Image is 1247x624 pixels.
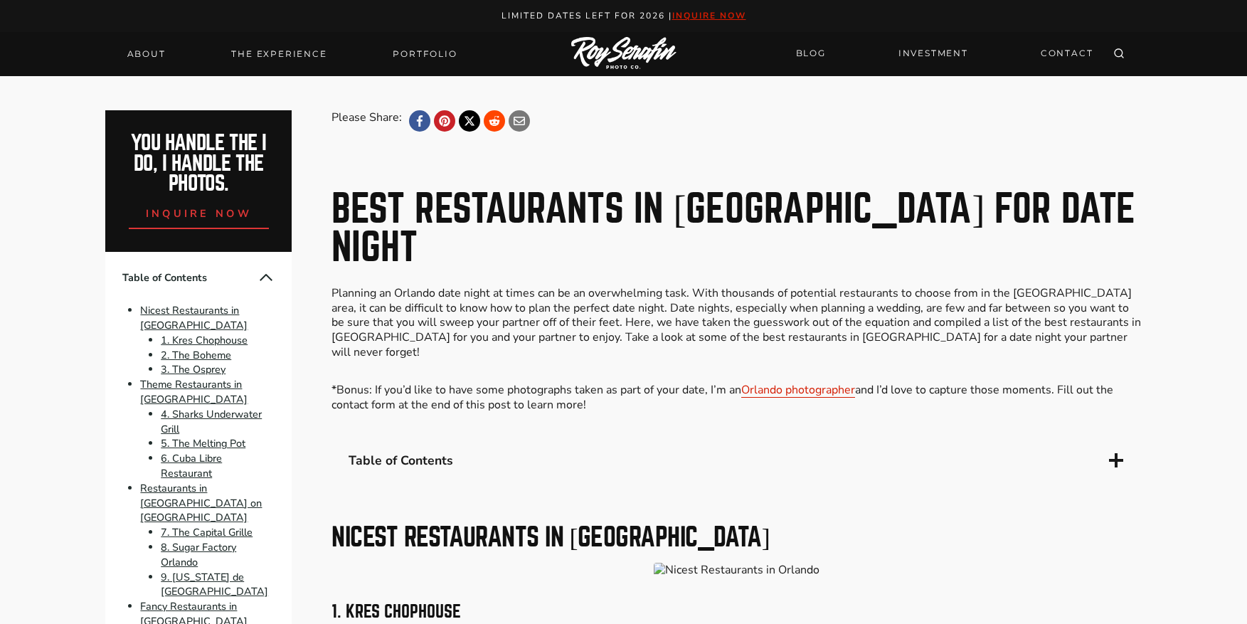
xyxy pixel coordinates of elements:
[571,37,676,70] img: Logo of Roy Serafin Photo Co., featuring stylized text in white on a light background, representi...
[672,10,746,21] a: inquire now
[140,303,248,332] a: Nicest Restaurants in [GEOGRAPHIC_DATA]
[459,110,480,132] a: X
[787,41,834,66] a: BLOG
[223,44,335,64] a: THE EXPERIENCE
[119,44,466,64] nav: Primary Navigation
[331,190,1141,267] h1: Best Restaurants in [GEOGRAPHIC_DATA] for Date Night
[161,348,231,362] a: 2. The Boheme
[1109,44,1129,64] button: View Search Form
[654,563,819,578] img: Best Restaurants in Orlando for Date Night 1
[161,407,262,436] a: 4. Sharks Underwater Grill
[484,110,505,132] a: Reddit
[161,570,268,599] a: 9. [US_STATE] de [GEOGRAPHIC_DATA]
[741,382,855,398] a: Orlando photographer
[787,41,1102,66] nav: Secondary Navigation
[161,362,225,376] a: 3. The Osprey
[434,110,455,132] a: Pinterest
[890,41,977,66] a: INVESTMENT
[409,110,430,132] a: Facebook
[140,481,262,525] a: Restaurants in [GEOGRAPHIC_DATA] on [GEOGRAPHIC_DATA]
[146,206,253,221] span: inquire now
[161,451,222,480] a: 6. Cuba Libre Restaurant
[258,269,275,286] button: Collapse Table of Contents
[349,453,1107,468] span: Table of Contents
[161,436,245,450] a: 5. The Melting Pot
[331,603,1141,620] h3: 1. Kres Chophouse
[129,194,270,229] a: inquire now
[140,377,248,406] a: Theme Restaurants in [GEOGRAPHIC_DATA]
[331,110,402,132] div: Please Share:
[331,286,1141,360] p: Planning an Orlando date night at times can be an overwhelming task. With thousands of potential ...
[331,524,1141,550] h2: Nicest Restaurants in [GEOGRAPHIC_DATA]
[509,110,530,132] a: Email
[161,525,253,539] a: 7. The Capital Grille
[1108,452,1125,469] button: Expand Table of Contents
[1032,41,1102,66] a: CONTACT
[331,435,1141,486] nav: Table of Contents
[331,383,1141,413] p: *Bonus: If you’d like to have some photographs taken as part of your date, I’m an and I’d love to...
[161,540,236,569] a: 8. Sugar Factory Orlando
[384,44,465,64] a: Portfolio
[119,44,174,64] a: About
[16,9,1232,23] p: Limited Dates LEft for 2026 |
[122,270,258,285] span: Table of Contents
[161,333,248,347] a: 1. Kres Chophouse
[121,133,277,194] h2: You handle the i do, I handle the photos.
